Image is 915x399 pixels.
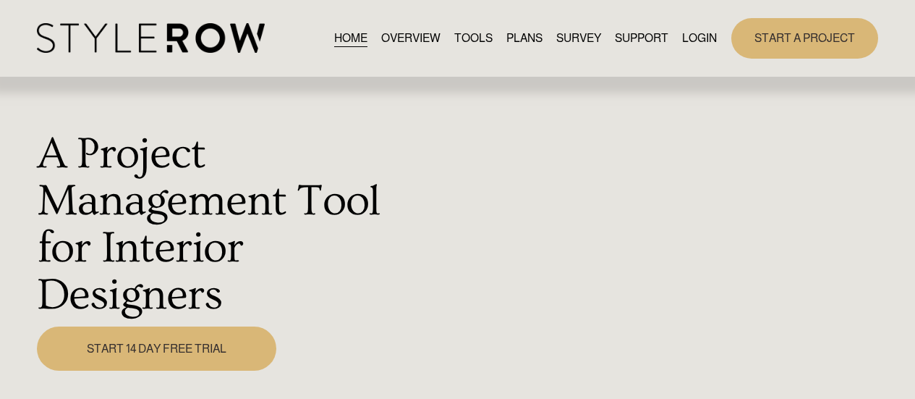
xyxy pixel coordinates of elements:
[506,28,542,48] a: PLANS
[37,327,277,371] a: START 14 DAY FREE TRIAL
[334,28,367,48] a: HOME
[615,28,668,48] a: folder dropdown
[381,28,441,48] a: OVERVIEW
[37,23,265,53] img: StyleRow
[615,30,668,47] span: SUPPORT
[37,130,383,319] h1: A Project Management Tool for Interior Designers
[682,28,717,48] a: LOGIN
[731,18,878,58] a: START A PROJECT
[454,28,493,48] a: TOOLS
[556,28,601,48] a: SURVEY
